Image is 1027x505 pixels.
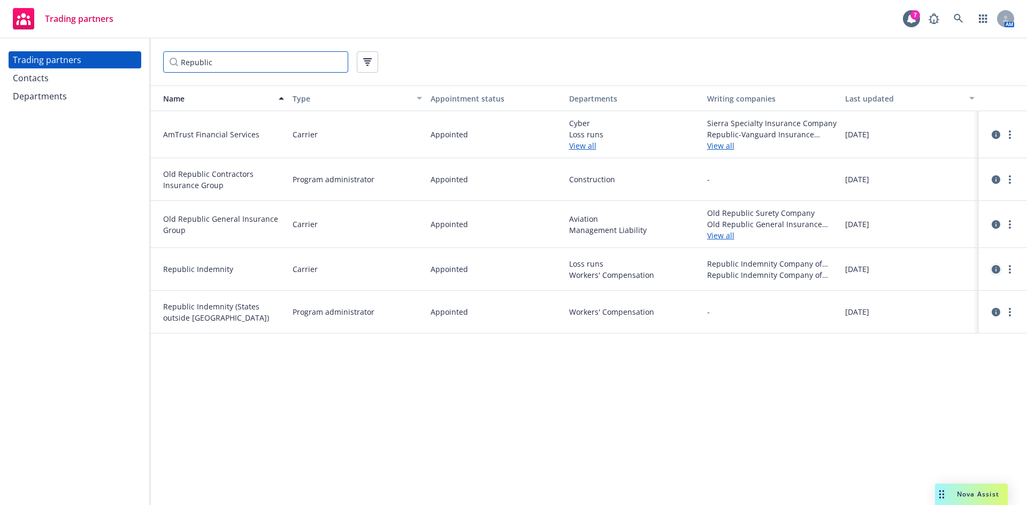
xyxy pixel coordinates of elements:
button: Writing companies [703,86,841,111]
div: Writing companies [707,93,837,104]
input: Filter by keyword... [163,51,348,73]
div: Drag to move [935,484,948,505]
span: Republic Indemnity (States outside [GEOGRAPHIC_DATA]) [163,301,284,323]
span: [DATE] [845,219,869,230]
div: 7 [910,10,920,20]
a: Report a Bug [923,8,945,29]
span: - [707,174,710,185]
span: Old Republic General Insurance Corporation [707,219,837,230]
span: AmTrust Financial Services [163,129,284,140]
span: Carrier [293,263,318,275]
span: Loss runs [569,258,699,269]
div: Departments [13,88,67,105]
span: Republic Indemnity Company of [US_STATE] [707,269,837,281]
span: Old Republic Contractors Insurance Group [163,168,284,191]
div: Type [293,93,410,104]
a: Switch app [972,8,994,29]
span: Old Republic General Insurance Group [163,213,284,236]
span: Appointed [431,129,468,140]
span: Sierra Specialty Insurance Company [707,118,837,129]
span: Old Republic Surety Company [707,207,837,219]
span: [DATE] [845,306,869,317]
a: Search [948,8,969,29]
span: Appointed [431,306,468,317]
button: Last updated [841,86,979,111]
span: Appointed [431,174,468,185]
div: Appointment status [431,93,560,104]
span: [DATE] [845,129,869,140]
div: Trading partners [13,51,81,68]
a: circleInformation [990,218,1002,231]
a: circleInformation [990,173,1002,186]
button: Departments [565,86,703,111]
a: circleInformation [990,128,1002,141]
span: Appointed [431,263,468,275]
span: Loss runs [569,129,699,140]
a: circleInformation [990,263,1002,276]
a: Trading partners [9,51,141,68]
a: Contacts [9,69,141,87]
span: Appointed [431,219,468,230]
a: View all [569,140,699,151]
span: Trading partners [45,14,113,23]
a: View all [707,230,837,241]
button: Nova Assist [935,484,1008,505]
a: View all [707,140,837,151]
a: more [1003,218,1016,231]
span: Republic Indemnity [163,263,284,275]
span: Republic-Vanguard Insurance Company [707,129,837,140]
div: Name [155,93,272,104]
div: Contacts [13,69,49,87]
span: Program administrator [293,306,374,317]
a: circleInformation [990,306,1002,318]
span: Construction [569,174,699,185]
button: Appointment status [426,86,564,111]
div: Last updated [845,93,963,104]
a: Trading partners [9,4,118,34]
span: Republic Indemnity Company of America [707,258,837,269]
span: [DATE] [845,263,869,275]
span: Nova Assist [957,490,999,499]
span: Aviation [569,213,699,224]
span: Carrier [293,129,318,140]
span: Workers' Compensation [569,306,699,317]
span: Workers' Compensation [569,269,699,281]
a: more [1003,263,1016,276]
span: Program administrator [293,174,374,185]
div: Departments [569,93,699,104]
a: more [1003,173,1016,186]
a: more [1003,128,1016,141]
span: Management Liability [569,224,699,236]
span: Cyber [569,118,699,129]
button: Name [150,86,288,111]
span: - [707,306,710,317]
span: [DATE] [845,174,869,185]
a: Departments [9,88,141,105]
a: more [1003,306,1016,318]
button: Type [288,86,426,111]
span: Carrier [293,219,318,230]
